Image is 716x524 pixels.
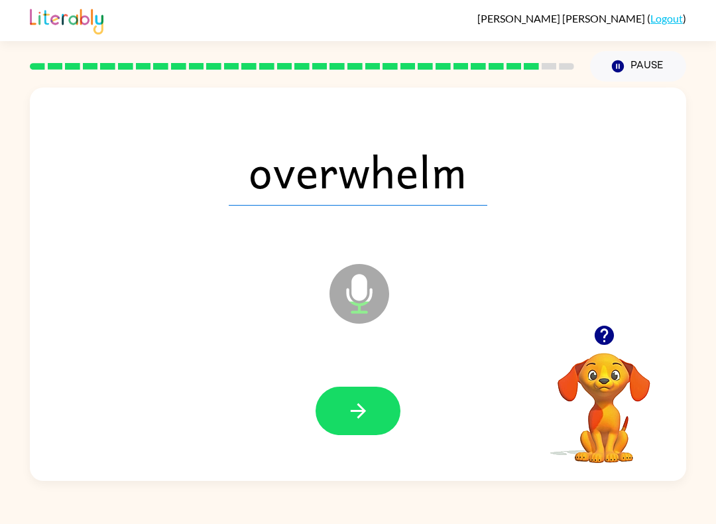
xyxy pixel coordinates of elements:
span: overwhelm [229,137,487,206]
video: Your browser must support playing .mp4 files to use Literably. Please try using another browser. [538,332,670,465]
div: ( ) [477,12,686,25]
img: Literably [30,5,103,34]
button: Pause [590,51,686,82]
a: Logout [650,12,683,25]
span: [PERSON_NAME] [PERSON_NAME] [477,12,647,25]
